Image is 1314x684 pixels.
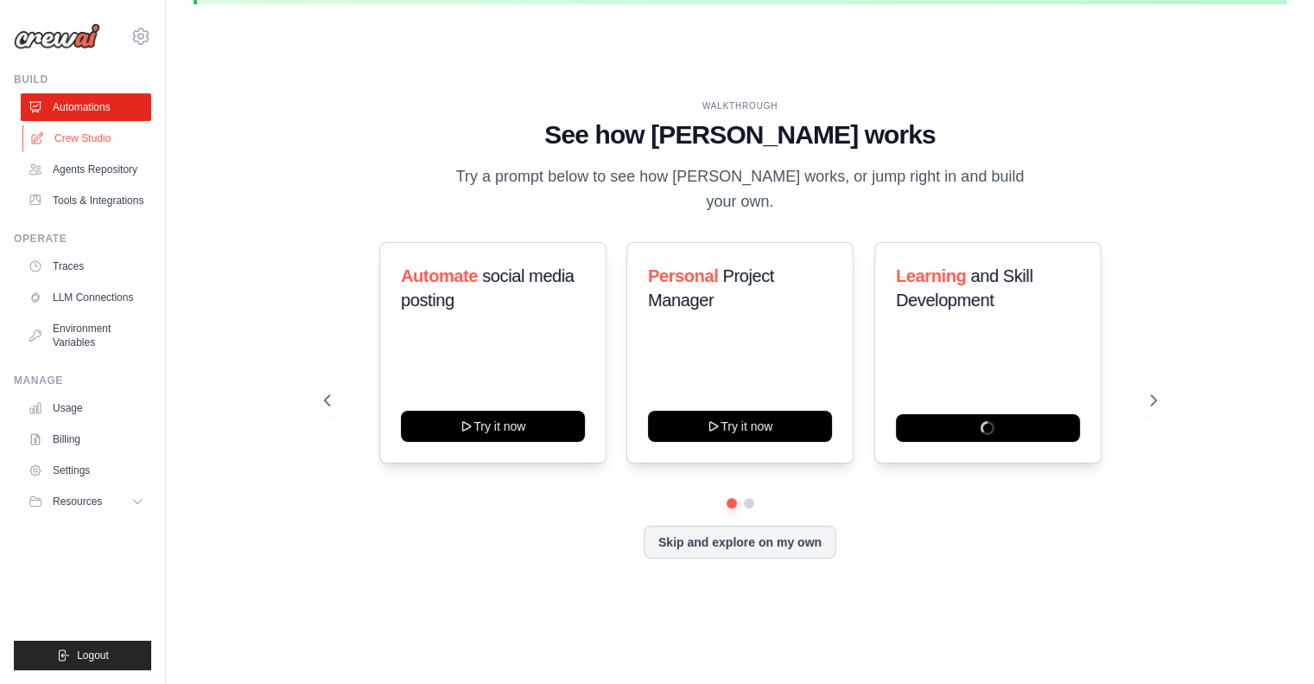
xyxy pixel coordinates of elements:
a: Environment Variables [21,315,151,356]
button: Skip and explore on my own [644,526,836,559]
button: Resources [21,488,151,515]
img: Logo [14,23,100,49]
div: Build [14,73,151,86]
p: Try a prompt below to see how [PERSON_NAME] works, or jump right in and build your own. [450,164,1031,215]
span: Personal [648,266,718,285]
iframe: Chat Widget [1228,601,1314,684]
a: Billing [21,425,151,453]
a: Crew Studio [22,125,153,152]
a: Automations [21,93,151,121]
a: Tools & Integrations [21,187,151,214]
span: Learning [896,266,966,285]
a: Agents Repository [21,156,151,183]
span: and Skill Development [896,266,1032,310]
span: Resources [53,495,102,508]
span: social media posting [401,266,574,310]
span: Logout [77,649,109,662]
a: Traces [21,253,151,280]
span: Automate [401,266,478,285]
button: Try it now [401,411,585,442]
div: Manage [14,374,151,387]
a: LLM Connections [21,284,151,311]
div: WALKTHROUGH [324,99,1157,112]
div: Operate [14,232,151,246]
h1: See how [PERSON_NAME] works [324,119,1157,150]
button: Logout [14,641,151,670]
a: Settings [21,457,151,484]
button: Try it now [648,411,832,442]
a: Usage [21,394,151,422]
